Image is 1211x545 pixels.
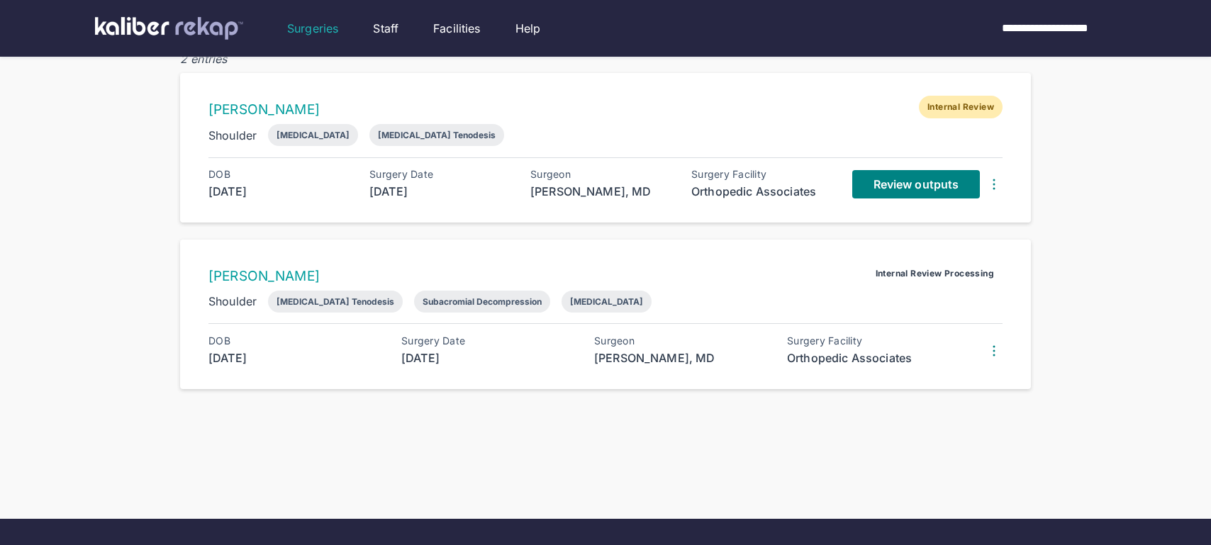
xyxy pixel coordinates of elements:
div: Shoulder [208,127,257,144]
a: Help [515,20,541,37]
div: Surgery Date [369,169,511,180]
div: Shoulder [208,293,257,310]
div: 2 entries [180,50,1031,67]
div: DOB [208,335,350,347]
div: [MEDICAL_DATA] Tenodesis [277,296,394,307]
a: Review outputs [852,170,980,198]
div: Surgery Date [401,335,543,347]
span: Review outputs [874,177,959,191]
a: [PERSON_NAME] [208,101,320,118]
div: [PERSON_NAME], MD [530,183,672,200]
a: Facilities [433,20,481,37]
div: DOB [208,169,350,180]
div: Surgery Facility [787,335,929,347]
div: Surgeon [594,335,736,347]
div: [MEDICAL_DATA] [570,296,643,307]
div: Surgeon [530,169,672,180]
div: [PERSON_NAME], MD [594,349,736,366]
span: Internal Review Processing [867,262,1003,285]
img: DotsThreeVertical.31cb0eda.svg [986,176,1003,193]
div: [DATE] [208,349,350,366]
div: [DATE] [369,183,511,200]
div: Subacromial Decompression [423,296,542,307]
img: DotsThreeVertical.31cb0eda.svg [986,342,1003,359]
div: [MEDICAL_DATA] Tenodesis [378,130,496,140]
div: Surgery Facility [691,169,833,180]
div: Orthopedic Associates [691,183,833,200]
span: Internal Review [919,96,1003,118]
div: Orthopedic Associates [787,349,929,366]
img: kaliber labs logo [95,17,243,40]
a: Staff [373,20,398,37]
div: [DATE] [208,183,350,200]
a: [PERSON_NAME] [208,268,320,284]
div: [MEDICAL_DATA] [277,130,350,140]
div: [DATE] [401,349,543,366]
a: Surgeries [287,20,338,37]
